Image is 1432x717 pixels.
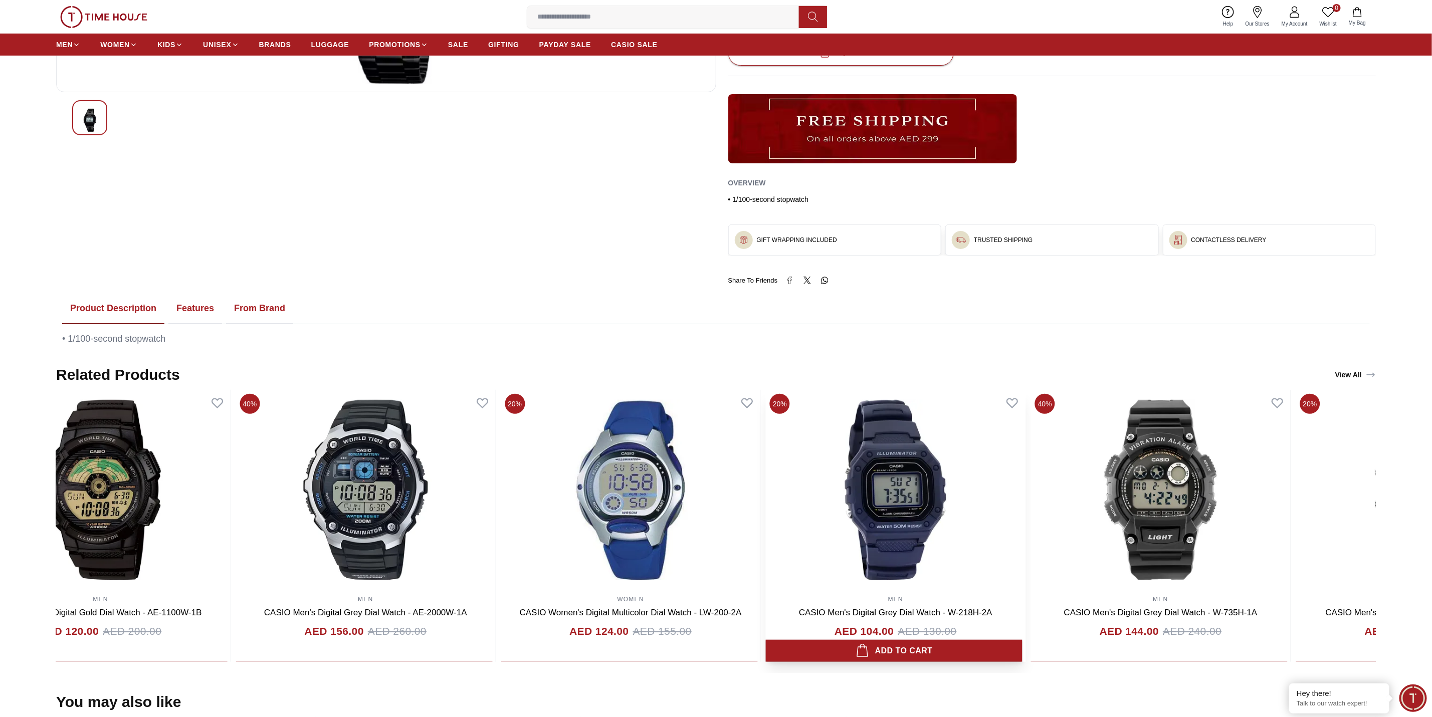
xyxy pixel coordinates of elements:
a: WOMEN [617,596,644,603]
a: CASIO Men's Digital Grey Dial Watch - W-735H-1A [1064,608,1258,617]
img: ... [60,6,147,28]
h3: GIFT WRAPPING INCLUDED [757,236,837,244]
a: LUGGAGE [311,36,349,54]
h4: AED 124.00 [569,623,629,639]
span: BRANDS [259,40,291,50]
span: Help [1219,20,1238,28]
a: SALE [448,36,468,54]
a: UNISEX [203,36,239,54]
span: 20% [505,394,525,414]
span: UNISEX [203,40,231,50]
h4: AED 104.00 [835,623,894,639]
a: CASIO Men's Digital Grey Dial Watch - W-218H-2A [799,608,992,617]
a: Help [1217,4,1240,30]
button: Product Description [62,293,164,324]
img: ... [739,235,749,245]
span: 20% [770,394,790,414]
a: PAYDAY SALE [539,36,591,54]
span: KIDS [157,40,175,50]
span: AED 155.00 [633,623,692,639]
a: KIDS [157,36,183,54]
a: CASIO SALE [611,36,658,54]
a: MEN [358,596,373,603]
h2: Overview [728,175,766,190]
img: CASIO Unisex Digital Grey Dial Watch - B640WB-1ADF [81,109,99,132]
a: PROMOTIONS [369,36,428,54]
span: Wishlist [1316,20,1341,28]
h2: You may also like [56,693,181,711]
img: ... [728,94,1017,163]
img: CASIO Women's Digital Multicolor Dial Watch - LW-200-2A [501,390,760,590]
span: CASIO SALE [611,40,658,50]
h4: AED 120.00 [40,623,99,639]
img: CASIO Men's Digital Grey Dial Watch - W-735H-1A [1031,390,1291,590]
span: AED 260.00 [368,623,427,639]
a: 0Wishlist [1314,4,1343,30]
a: BRANDS [259,36,291,54]
span: LUGGAGE [311,40,349,50]
a: WOMEN [100,36,137,54]
span: My Account [1278,20,1312,28]
span: AED 240.00 [1163,623,1221,639]
a: MEN [1153,596,1168,603]
span: PAYDAY SALE [539,40,591,50]
button: Add to cart [766,640,1022,662]
h3: CONTACTLESS DELIVERY [1191,236,1267,244]
a: Our Stores [1240,4,1276,30]
a: MEN [93,596,108,603]
span: 0 [1333,4,1341,12]
button: Features [168,293,222,324]
span: 40% [240,394,260,414]
h2: Related Products [56,366,180,384]
img: CASIO Men's Digital Grey Dial Watch - W-218H-2A [766,390,1026,590]
div: Hey there! [1297,688,1382,698]
h3: TRUSTED SHIPPING [974,236,1033,244]
span: MEN [56,40,73,50]
div: • 1/100-second stopwatch [62,332,1370,346]
img: ... [956,235,966,245]
span: PROMOTIONS [369,40,421,50]
a: View All [1333,368,1378,382]
span: AED 200.00 [103,623,161,639]
h4: AED 144.00 [1100,623,1159,639]
a: GIFTING [488,36,519,54]
button: From Brand [226,293,293,324]
span: GIFTING [488,40,519,50]
img: CASIO Men's Digital Grey Dial Watch - AE-2000W-1A [236,390,495,590]
div: Chat Widget [1399,684,1427,712]
h4: AED 156.00 [304,623,363,639]
span: AED 130.00 [898,623,956,639]
div: • 1/100-second stopwatch [728,194,1376,204]
div: View All [1335,370,1376,380]
img: ... [1173,235,1183,245]
h4: AED 148.00 [1365,623,1424,639]
span: My Bag [1345,19,1370,27]
div: Add to cart [856,644,933,658]
a: MEN [56,36,80,54]
a: CASIO Women's Digital Multicolor Dial Watch - LW-200-2A [520,608,742,617]
button: My Bag [1343,5,1372,29]
span: 20% [1300,394,1320,414]
a: CASIO Men's Digital Grey Dial Watch - AE-2000W-1A [264,608,467,617]
span: WOMEN [100,40,130,50]
span: Share To Friends [728,276,778,286]
span: 40% [1035,394,1055,414]
a: MEN [888,596,903,603]
p: Talk to our watch expert! [1297,699,1382,708]
span: SALE [448,40,468,50]
span: Our Stores [1242,20,1274,28]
